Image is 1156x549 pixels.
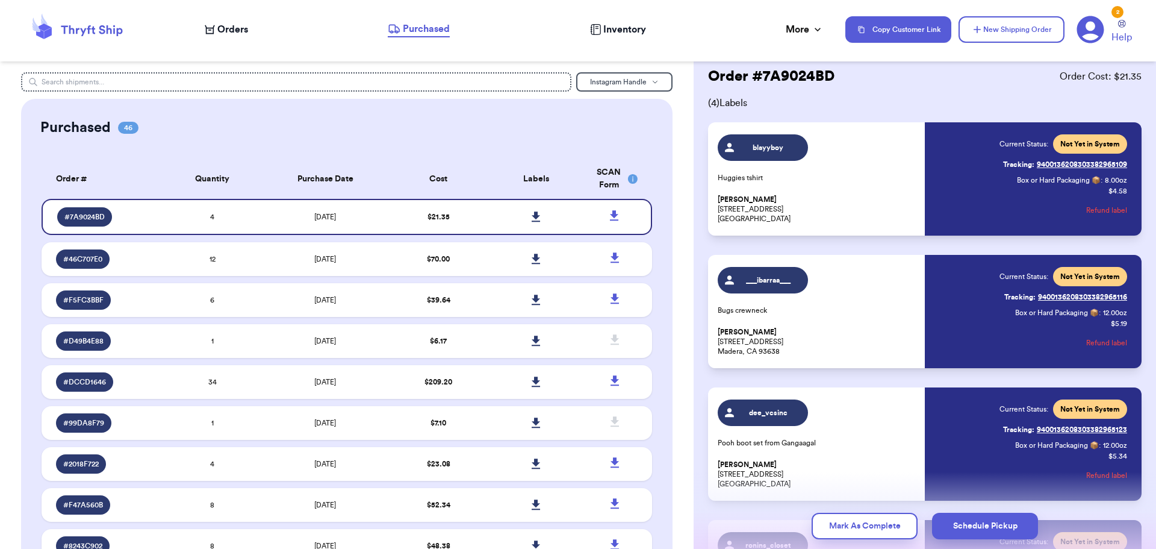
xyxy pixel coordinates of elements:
[1003,155,1127,174] a: Tracking:9400136208303382965109
[63,377,106,387] span: # DCCD1646
[314,296,336,304] span: [DATE]
[427,213,450,221] span: $ 21.35
[1015,442,1099,449] span: Box or Hard Packaging 📦
[210,213,214,221] span: 4
[740,275,797,285] span: ___ibarraa___
[42,159,164,199] th: Order #
[1060,69,1142,84] span: Order Cost: $ 21.35
[1004,292,1036,302] span: Tracking:
[1060,404,1120,414] span: Not Yet in System
[63,418,104,428] span: # 99DA8F79
[718,438,918,448] p: Pooh boot set from Gangaagal
[718,195,777,204] span: [PERSON_NAME]
[430,419,446,427] span: $ 7.10
[718,460,918,489] p: [STREET_ADDRESS] [GEOGRAPHIC_DATA]
[1015,309,1099,316] span: Box or Hard Packaging 📦
[590,78,647,86] span: Instagram Handle
[314,378,336,386] span: [DATE]
[210,501,214,509] span: 8
[1099,441,1101,450] span: :
[427,256,450,263] span: $ 70.00
[1017,177,1101,184] span: Box or Hard Packaging 📦
[63,459,99,469] span: # 2018F722
[718,173,918,183] p: Huggies tshirt
[427,501,450,509] span: $ 52.34
[1111,6,1123,18] div: 2
[1003,420,1127,439] a: Tracking:9400136208303382965123
[576,72,673,92] button: Instagram Handle
[390,159,487,199] th: Cost
[424,378,452,386] span: $ 209.20
[211,419,214,427] span: 1
[718,195,918,224] p: [STREET_ADDRESS] [GEOGRAPHIC_DATA]
[63,336,104,346] span: # D49B4E88
[999,139,1048,149] span: Current Status:
[63,254,102,264] span: # 46C707E0
[1077,16,1104,43] a: 2
[708,96,1142,110] span: ( 4 ) Labels
[590,22,646,37] a: Inventory
[1003,160,1034,169] span: Tracking:
[603,22,646,37] span: Inventory
[430,337,447,345] span: $ 6.17
[1086,462,1127,489] button: Refund label
[208,378,217,386] span: 34
[999,272,1048,281] span: Current Status:
[1103,308,1127,318] span: 12.00 oz
[314,419,336,427] span: [DATE]
[1004,287,1127,307] a: Tracking:9400136208303382965116
[487,159,585,199] th: Labels
[708,67,834,86] h2: Order # 7A9024BD
[1111,319,1127,328] p: $ 5.19
[1111,30,1132,45] span: Help
[1108,186,1127,196] p: $ 4.58
[999,404,1048,414] span: Current Status:
[1086,330,1127,356] button: Refund label
[63,295,104,305] span: # F5FC3BBF
[1103,441,1127,450] span: 12.00 oz
[718,328,777,337] span: [PERSON_NAME]
[1105,175,1127,185] span: 8.00 oz
[314,501,336,509] span: [DATE]
[164,159,261,199] th: Quantity
[592,166,638,192] div: SCAN Form
[718,306,918,315] p: Bugs crewneck
[1060,139,1120,149] span: Not Yet in System
[1111,20,1132,45] a: Help
[403,22,450,36] span: Purchased
[314,256,336,263] span: [DATE]
[217,22,248,37] span: Orders
[21,72,572,92] input: Search shipments...
[314,213,336,221] span: [DATE]
[959,16,1064,43] button: New Shipping Order
[812,513,918,539] button: Mark As Complete
[1060,272,1120,281] span: Not Yet in System
[205,22,248,37] a: Orders
[1108,451,1127,461] p: $ 5.34
[1003,425,1034,434] span: Tracking:
[740,143,797,152] span: blayyboy
[388,22,450,37] a: Purchased
[314,460,336,468] span: [DATE]
[1099,308,1101,318] span: :
[1101,175,1102,185] span: :
[718,327,918,356] p: [STREET_ADDRESS] Madera, CA 93638
[118,122,138,134] span: 46
[718,460,777,469] span: [PERSON_NAME]
[932,513,1038,539] button: Schedule Pickup
[845,16,951,43] button: Copy Customer Link
[261,159,390,199] th: Purchase Date
[427,460,450,468] span: $ 23.08
[210,296,214,304] span: 6
[786,22,824,37] div: More
[427,296,450,304] span: $ 39.64
[314,337,336,345] span: [DATE]
[40,118,111,137] h2: Purchased
[64,212,105,222] span: # 7A9024BD
[740,408,797,418] span: dee_vcsinc
[211,337,214,345] span: 1
[63,500,103,510] span: # F47A560B
[210,460,214,468] span: 4
[1086,197,1127,224] button: Refund label
[210,256,216,263] span: 12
